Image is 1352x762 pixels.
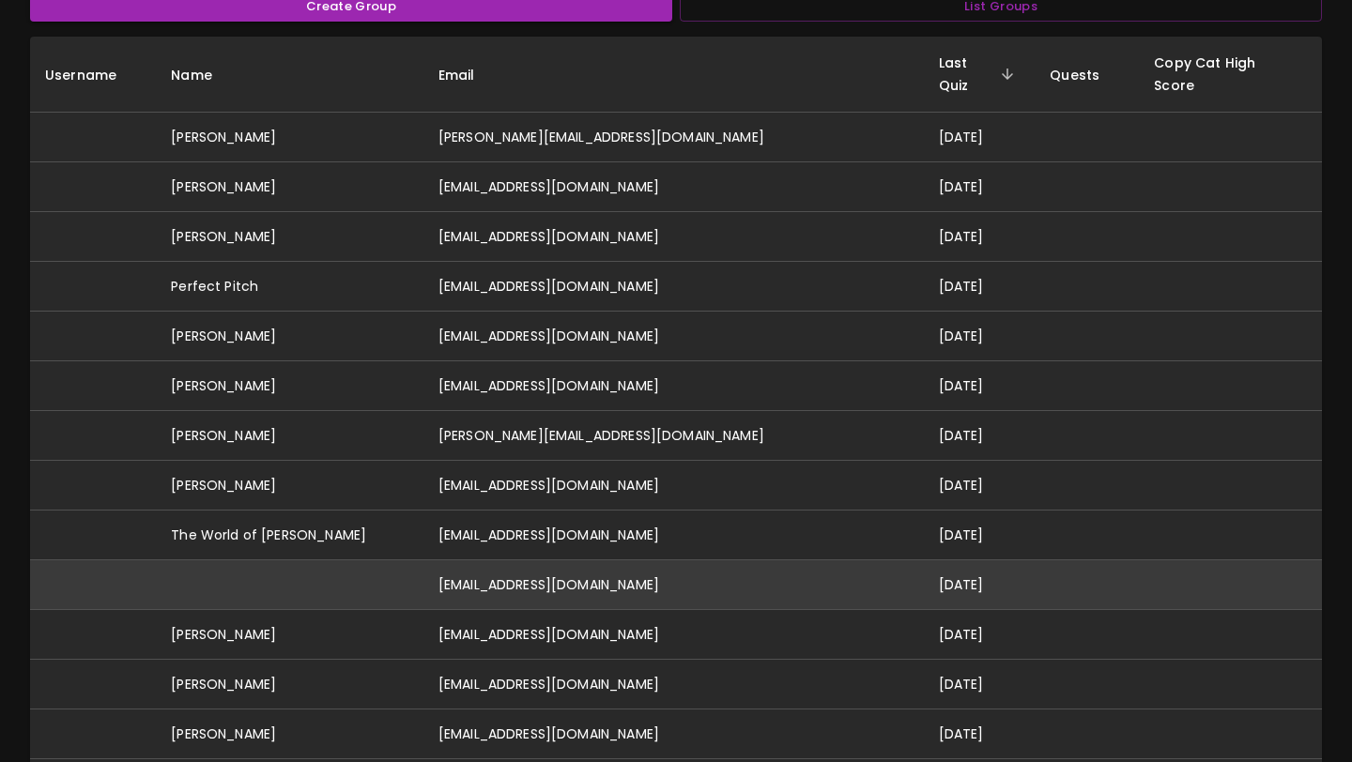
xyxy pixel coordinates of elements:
span: Name [171,64,237,86]
span: Email [438,64,499,86]
td: [DATE] [924,610,1036,660]
span: Copy Cat High Score [1154,52,1307,97]
td: [DATE] [924,212,1036,262]
td: [DATE] [924,113,1036,162]
td: [PERSON_NAME] [156,162,423,212]
td: Perfect Pitch [156,262,423,312]
td: [PERSON_NAME] [156,113,423,162]
td: [PERSON_NAME] [156,461,423,511]
td: [EMAIL_ADDRESS][DOMAIN_NAME] [423,212,924,262]
td: [PERSON_NAME] [156,709,423,759]
td: [DATE] [924,262,1036,312]
span: Quests [1050,64,1124,86]
td: [EMAIL_ADDRESS][DOMAIN_NAME] [423,660,924,709]
td: [DATE] [924,560,1036,610]
td: [EMAIL_ADDRESS][DOMAIN_NAME] [423,162,924,212]
td: [EMAIL_ADDRESS][DOMAIN_NAME] [423,560,924,610]
td: [DATE] [924,660,1036,709]
span: Last Quiz [939,52,1021,97]
td: [PERSON_NAME] [156,361,423,411]
td: [EMAIL_ADDRESS][DOMAIN_NAME] [423,709,924,759]
td: [PERSON_NAME] [156,411,423,461]
td: [PERSON_NAME][EMAIL_ADDRESS][DOMAIN_NAME] [423,113,924,162]
td: [DATE] [924,511,1036,560]
td: [DATE] [924,411,1036,461]
td: [PERSON_NAME] [156,212,423,262]
span: Username [45,64,141,86]
td: [DATE] [924,461,1036,511]
td: [DATE] [924,709,1036,759]
td: [EMAIL_ADDRESS][DOMAIN_NAME] [423,361,924,411]
td: [EMAIL_ADDRESS][DOMAIN_NAME] [423,461,924,511]
td: [EMAIL_ADDRESS][DOMAIN_NAME] [423,511,924,560]
td: [DATE] [924,361,1036,411]
td: [DATE] [924,312,1036,361]
td: [PERSON_NAME] [156,312,423,361]
td: [DATE] [924,162,1036,212]
td: [EMAIL_ADDRESS][DOMAIN_NAME] [423,312,924,361]
td: [PERSON_NAME] [156,660,423,709]
td: [EMAIL_ADDRESS][DOMAIN_NAME] [423,610,924,660]
td: [PERSON_NAME] [156,610,423,660]
td: [EMAIL_ADDRESS][DOMAIN_NAME] [423,262,924,312]
td: [PERSON_NAME][EMAIL_ADDRESS][DOMAIN_NAME] [423,411,924,461]
td: The World of [PERSON_NAME] [156,511,423,560]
